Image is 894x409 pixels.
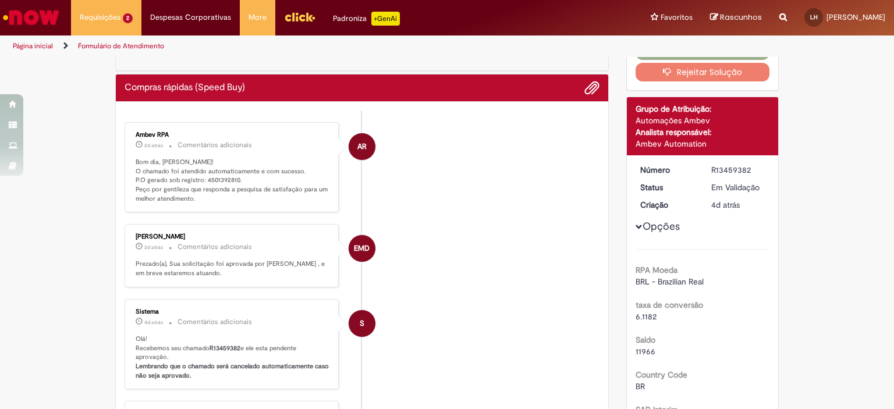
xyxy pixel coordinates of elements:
div: R13459382 [711,164,765,176]
b: Lembrando que o chamado será cancelado automaticamente caso não seja aprovado. [136,362,331,380]
div: Ambev Automation [636,138,770,150]
span: More [249,12,267,23]
time: 30/08/2025 09:41:16 [144,142,163,149]
div: Grupo de Atribuição: [636,103,770,115]
b: R13459382 [210,344,240,353]
div: Analista responsável: [636,126,770,138]
span: 4d atrás [144,319,163,326]
dt: Criação [632,199,703,211]
time: 30/08/2025 08:17:00 [144,244,163,251]
span: 11966 [636,346,655,357]
b: taxa de conversão [636,300,703,310]
a: Rascunhos [710,12,762,23]
time: 28/08/2025 17:01:39 [144,319,163,326]
div: Automações Ambev [636,115,770,126]
div: Edilson Moreira Do Cabo Souza [349,235,375,262]
div: Ambev RPA [136,131,329,138]
img: ServiceNow [1,6,61,29]
b: RPA Moeda [636,265,677,275]
span: 2d atrás [144,142,163,149]
a: Formulário de Atendimento [78,41,164,51]
p: Prezado(a), Sua solicitação foi aprovada por [PERSON_NAME] , e em breve estaremos atuando. [136,259,329,278]
span: Favoritos [661,12,693,23]
span: 2d atrás [144,244,163,251]
dt: Status [632,182,703,193]
div: Ambev RPA [349,133,375,160]
img: click_logo_yellow_360x200.png [284,8,315,26]
span: 6.1182 [636,311,657,322]
div: Padroniza [333,12,400,26]
span: EMD [354,234,370,262]
time: 28/08/2025 17:01:26 [711,200,740,210]
p: +GenAi [371,12,400,26]
span: AR [357,133,367,161]
div: Em Validação [711,182,765,193]
span: Requisições [80,12,120,23]
button: Rejeitar Solução [636,63,770,81]
div: System [349,310,375,337]
button: Adicionar anexos [584,80,599,95]
p: Bom dia, [PERSON_NAME]! O chamado foi atendido automaticamente e com sucesso. P.O gerado sob regi... [136,158,329,204]
small: Comentários adicionais [178,140,252,150]
span: 4d atrás [711,200,740,210]
div: Sistema [136,308,329,315]
span: S [360,310,364,337]
div: 28/08/2025 17:01:26 [711,199,765,211]
span: LH [810,13,818,21]
h2: Compras rápidas (Speed Buy) Histórico de tíquete [125,83,245,93]
ul: Trilhas de página [9,35,587,57]
b: Country Code [636,369,687,380]
a: Página inicial [13,41,53,51]
p: Olá! Recebemos seu chamado e ele esta pendente aprovação. [136,335,329,380]
b: Saldo [636,335,655,345]
small: Comentários adicionais [178,317,252,327]
div: [PERSON_NAME] [136,233,329,240]
span: Despesas Corporativas [150,12,231,23]
span: 2 [123,13,133,23]
span: Rascunhos [720,12,762,23]
small: Comentários adicionais [178,242,252,252]
span: BR [636,381,645,392]
dt: Número [632,164,703,176]
span: [PERSON_NAME] [826,12,885,22]
span: BRL - Brazilian Real [636,276,704,287]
